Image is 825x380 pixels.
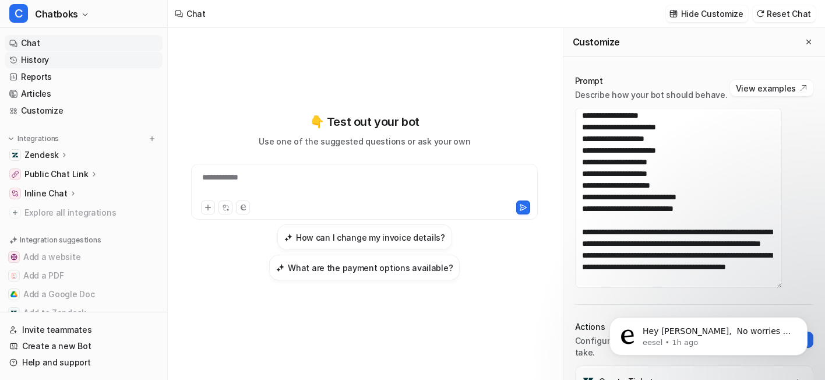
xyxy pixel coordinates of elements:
p: Use one of the suggested questions or ask your own [259,135,470,147]
button: Reset Chat [753,5,816,22]
button: How can I change my invoice details?How can I change my invoice details? [277,224,452,250]
button: Add a PDFAdd a PDF [5,266,163,285]
button: Close flyout [802,35,816,49]
p: 👇 Test out your bot [310,113,419,131]
img: menu_add.svg [148,135,156,143]
p: Configure actions your bot can take. [575,335,717,358]
h3: How can I change my invoice details? [296,231,445,244]
img: explore all integrations [9,207,21,219]
img: Add to Zendesk [10,309,17,316]
img: What are the payment options available? [276,263,284,272]
p: Integrations [17,134,59,143]
img: customize [669,9,678,18]
a: Create a new Bot [5,338,163,354]
button: What are the payment options available?What are the payment options available? [269,255,460,280]
img: Public Chat Link [12,171,19,178]
button: Add to ZendeskAdd to Zendesk [5,304,163,322]
img: Inline Chat [12,190,19,197]
h3: What are the payment options available? [288,262,453,274]
a: Explore all integrations [5,205,163,221]
p: Describe how your bot should behave. [575,89,728,101]
img: reset [756,9,764,18]
img: expand menu [7,135,15,143]
button: Integrations [5,133,62,145]
a: Help and support [5,354,163,371]
button: Add a Google DocAdd a Google Doc [5,285,163,304]
a: Chat [5,35,163,51]
p: Actions [575,321,717,333]
a: Reports [5,69,163,85]
h2: Customize [573,36,620,48]
span: C [9,4,28,23]
a: Articles [5,86,163,102]
a: Invite teammates [5,322,163,338]
div: Chat [186,8,206,20]
p: Prompt [575,75,728,87]
span: Chatboks [35,6,78,22]
p: Hide Customize [681,8,743,20]
p: Public Chat Link [24,168,89,180]
p: Inline Chat [24,188,68,199]
img: Add a website [10,254,17,261]
img: How can I change my invoice details? [284,233,292,242]
a: History [5,52,163,68]
img: Zendesk [12,152,19,159]
button: Add a websiteAdd a website [5,248,163,266]
p: Integration suggestions [20,235,101,245]
iframe: Intercom notifications message [592,293,825,374]
a: Customize [5,103,163,119]
button: Hide Customize [666,5,748,22]
button: View examples [730,80,813,96]
p: Zendesk [24,149,59,161]
span: Explore all integrations [24,203,158,222]
img: Add a Google Doc [10,291,17,298]
img: Add a PDF [10,272,17,279]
